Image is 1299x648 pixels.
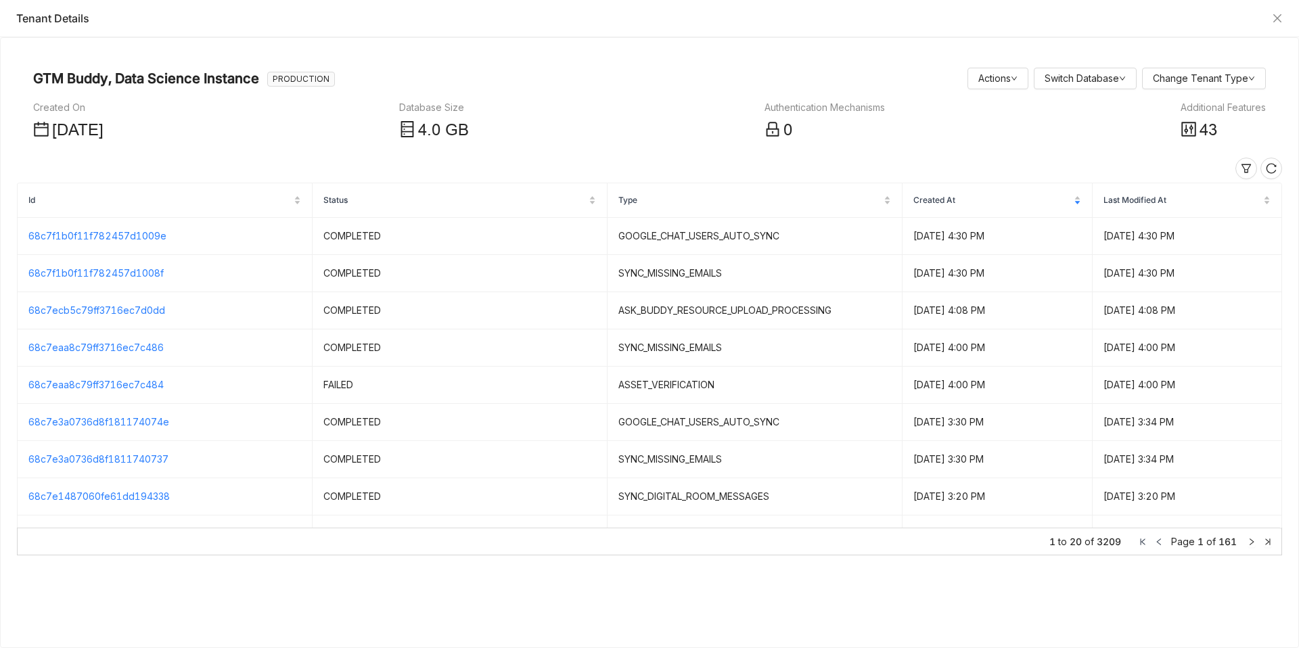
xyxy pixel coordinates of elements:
td: FAILED [313,367,608,404]
td: [DATE] 4:30 PM [903,218,1092,255]
td: [DATE] 4:00 PM [1093,329,1282,367]
td: [DATE] 4:00 PM [1093,367,1282,404]
td: COMPLETED [313,329,608,367]
td: COMPLETED [313,255,608,292]
div: Created On [33,100,104,115]
span: 20 [1070,534,1082,549]
a: Actions [978,72,1018,84]
div: Database Size [399,100,469,115]
button: Change Tenant Type [1142,68,1266,89]
td: [DATE] 3:34 PM [1093,441,1282,478]
span: Page [1171,536,1195,547]
td: [DATE] 4:30 PM [903,255,1092,292]
a: 68c7e1487060fe61dd194338 [28,490,170,502]
button: Close [1272,13,1283,24]
span: 4 [418,121,427,139]
td: COMPLETED [313,478,608,515]
div: Additional Features [1181,100,1266,115]
td: SYNC_MISSING_EMAILS [608,255,903,292]
td: [DATE] 3:30 PM [903,441,1092,478]
a: Change Tenant Type [1153,72,1255,84]
td: [DATE] 3:20 PM [903,478,1092,515]
a: 68c7eaa8c79ff3716ec7c484 [28,379,164,390]
td: GOOGLE_CHAT_USERS_AUTO_SYNC [608,218,903,255]
a: 68c7eaa8c79ff3716ec7c486 [28,342,164,353]
nz-page-header-title: GTM Buddy, Data Science Instance [33,68,259,89]
span: to [1058,534,1067,549]
td: [DATE] 4:00 PM [903,367,1092,404]
td: COMPLETED [313,515,608,553]
span: 161 [1218,536,1237,547]
span: 1 [1049,534,1055,549]
td: COMPLETED [313,292,608,329]
td: [DATE] 4:30 PM [1093,218,1282,255]
span: .0 GB [427,121,469,139]
td: [DATE] 3:30 PM [903,404,1092,441]
td: [DATE] 4:08 PM [903,292,1092,329]
span: 0 [783,121,792,139]
a: 68c7e3a0736d8f1811740737 [28,453,168,465]
span: [DATE] [52,121,104,139]
span: 43 [1200,121,1217,139]
td: [DATE] 3:34 PM [1093,404,1282,441]
span: 3209 [1097,534,1121,549]
a: 68c7ecb5c79ff3716ec7d0dd [28,304,165,316]
td: [DATE] 3:20 PM [1093,478,1282,515]
a: 68c7f1b0f11f782457d1008f [28,267,164,279]
button: Switch Database [1034,68,1137,89]
a: 68c7f1b0f11f782457d1009e [28,230,166,241]
span: of [1206,536,1216,547]
span: of [1085,534,1094,549]
td: [DATE] 3:20 PM [903,515,1092,553]
td: [DATE] 3:20 PM [1093,515,1282,553]
td: SYNC_MISSING_EMAILS [608,329,903,367]
td: AGGREGATE_AND_LOG_BUYER_ACTIVITY_TASK [608,515,903,553]
td: SYNC_MISSING_EMAILS [608,441,903,478]
a: Switch Database [1045,72,1126,84]
td: SYNC_DIGITAL_ROOM_MESSAGES [608,478,903,515]
td: GOOGLE_CHAT_USERS_AUTO_SYNC [608,404,903,441]
td: COMPLETED [313,218,608,255]
td: ASSET_VERIFICATION [608,367,903,404]
td: COMPLETED [313,441,608,478]
td: [DATE] 4:30 PM [1093,255,1282,292]
div: Authentication Mechanisms [765,100,885,115]
a: 68c7e3a0736d8f181174074e [28,416,169,427]
td: [DATE] 4:08 PM [1093,292,1282,329]
td: ASK_BUDDY_RESOURCE_UPLOAD_PROCESSING [608,292,903,329]
nz-tag: PRODUCTION [267,72,335,87]
div: Tenant Details [16,11,1265,26]
button: Actions [967,68,1028,89]
td: [DATE] 4:00 PM [903,329,1092,367]
span: 1 [1198,536,1204,547]
td: COMPLETED [313,404,608,441]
